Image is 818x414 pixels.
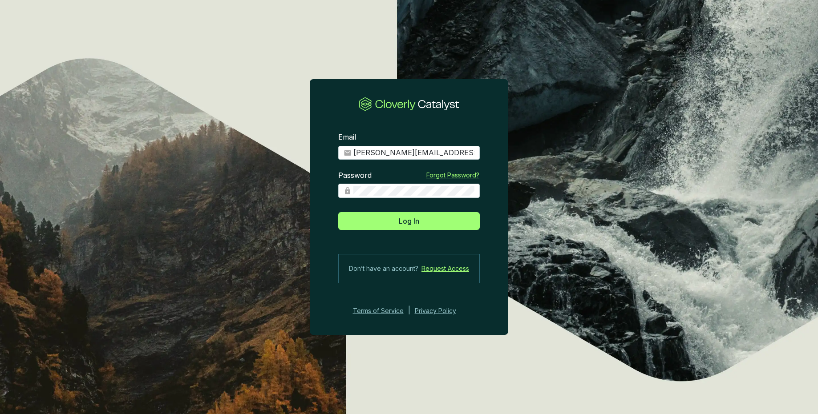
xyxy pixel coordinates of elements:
span: Log In [399,216,419,226]
input: Email [353,148,474,158]
label: Password [338,171,372,181]
input: Password [353,186,474,196]
span: Don’t have an account? [349,263,418,274]
a: Privacy Policy [415,305,468,316]
a: Request Access [421,263,469,274]
label: Email [338,133,356,142]
button: Log In [338,212,480,230]
a: Terms of Service [350,305,404,316]
div: | [408,305,410,316]
a: Forgot Password? [426,171,479,180]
